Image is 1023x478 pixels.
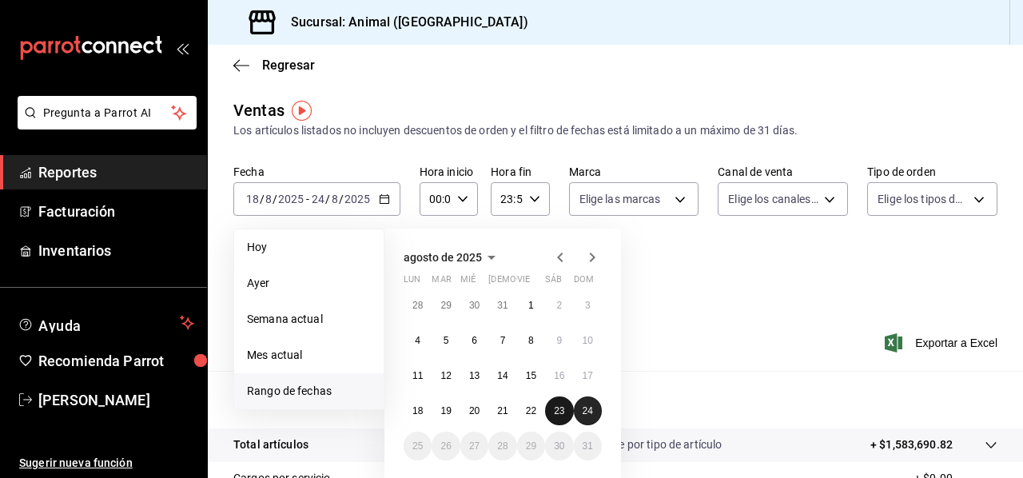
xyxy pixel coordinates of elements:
h3: Sucursal: Animal ([GEOGRAPHIC_DATA]) [278,13,528,32]
label: Hora fin [491,166,549,177]
button: 31 de julio de 2025 [488,291,516,320]
button: 4 de agosto de 2025 [404,326,432,355]
abbr: 4 de agosto de 2025 [415,335,420,346]
button: 22 de agosto de 2025 [517,396,545,425]
span: / [273,193,277,205]
button: 17 de agosto de 2025 [574,361,602,390]
abbr: 17 de agosto de 2025 [583,370,593,381]
span: / [260,193,265,205]
button: 12 de agosto de 2025 [432,361,460,390]
button: 30 de agosto de 2025 [545,432,573,460]
button: 29 de julio de 2025 [432,291,460,320]
abbr: 28 de agosto de 2025 [497,440,508,452]
div: Los artículos listados no incluyen descuentos de orden y el filtro de fechas está limitado a un m... [233,122,997,139]
abbr: 14 de agosto de 2025 [497,370,508,381]
abbr: 2 de agosto de 2025 [556,300,562,311]
label: Marca [569,166,699,177]
abbr: 27 de agosto de 2025 [469,440,480,452]
abbr: 8 de agosto de 2025 [528,335,534,346]
span: [PERSON_NAME] [38,389,194,411]
abbr: 19 de agosto de 2025 [440,405,451,416]
span: Elige los tipos de orden [878,191,968,207]
button: Pregunta a Parrot AI [18,96,197,129]
abbr: 3 de agosto de 2025 [585,300,591,311]
span: Ayuda [38,313,173,333]
button: 1 de agosto de 2025 [517,291,545,320]
abbr: 7 de agosto de 2025 [500,335,506,346]
span: Rango de fechas [247,383,371,400]
input: -- [265,193,273,205]
span: Ayer [247,275,371,292]
button: agosto de 2025 [404,248,501,267]
button: 16 de agosto de 2025 [545,361,573,390]
span: agosto de 2025 [404,251,482,264]
button: 29 de agosto de 2025 [517,432,545,460]
abbr: lunes [404,274,420,291]
abbr: 15 de agosto de 2025 [526,370,536,381]
button: 25 de agosto de 2025 [404,432,432,460]
button: 5 de agosto de 2025 [432,326,460,355]
a: Pregunta a Parrot AI [11,116,197,133]
button: 6 de agosto de 2025 [460,326,488,355]
button: 7 de agosto de 2025 [488,326,516,355]
span: Reportes [38,161,194,183]
button: 24 de agosto de 2025 [574,396,602,425]
span: Recomienda Parrot [38,350,194,372]
span: / [339,193,344,205]
abbr: domingo [574,274,594,291]
span: Elige las marcas [579,191,661,207]
img: Tooltip marker [292,101,312,121]
abbr: 23 de agosto de 2025 [554,405,564,416]
abbr: 21 de agosto de 2025 [497,405,508,416]
label: Fecha [233,166,400,177]
span: / [325,193,330,205]
abbr: 18 de agosto de 2025 [412,405,423,416]
abbr: 10 de agosto de 2025 [583,335,593,346]
input: ---- [277,193,305,205]
button: 30 de julio de 2025 [460,291,488,320]
button: 8 de agosto de 2025 [517,326,545,355]
abbr: martes [432,274,451,291]
abbr: miércoles [460,274,476,291]
button: 31 de agosto de 2025 [574,432,602,460]
abbr: 31 de julio de 2025 [497,300,508,311]
abbr: 13 de agosto de 2025 [469,370,480,381]
input: ---- [344,193,371,205]
button: Exportar a Excel [888,333,997,353]
button: 19 de agosto de 2025 [432,396,460,425]
button: 3 de agosto de 2025 [574,291,602,320]
abbr: 28 de julio de 2025 [412,300,423,311]
p: Total artículos [233,436,308,453]
button: 26 de agosto de 2025 [432,432,460,460]
span: Mes actual [247,347,371,364]
abbr: jueves [488,274,583,291]
div: Ventas [233,98,285,122]
abbr: 30 de julio de 2025 [469,300,480,311]
button: 20 de agosto de 2025 [460,396,488,425]
abbr: 24 de agosto de 2025 [583,405,593,416]
span: Inventarios [38,240,194,261]
abbr: 26 de agosto de 2025 [440,440,451,452]
span: Regresar [262,58,315,73]
button: 2 de agosto de 2025 [545,291,573,320]
label: Hora inicio [420,166,478,177]
abbr: 22 de agosto de 2025 [526,405,536,416]
abbr: 16 de agosto de 2025 [554,370,564,381]
input: -- [311,193,325,205]
button: Regresar [233,58,315,73]
input: -- [331,193,339,205]
span: Hoy [247,239,371,256]
abbr: 20 de agosto de 2025 [469,405,480,416]
button: 13 de agosto de 2025 [460,361,488,390]
button: 14 de agosto de 2025 [488,361,516,390]
abbr: 6 de agosto de 2025 [472,335,477,346]
abbr: 30 de agosto de 2025 [554,440,564,452]
abbr: 1 de agosto de 2025 [528,300,534,311]
button: 21 de agosto de 2025 [488,396,516,425]
input: -- [245,193,260,205]
abbr: 29 de agosto de 2025 [526,440,536,452]
span: Facturación [38,201,194,222]
abbr: 5 de agosto de 2025 [444,335,449,346]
